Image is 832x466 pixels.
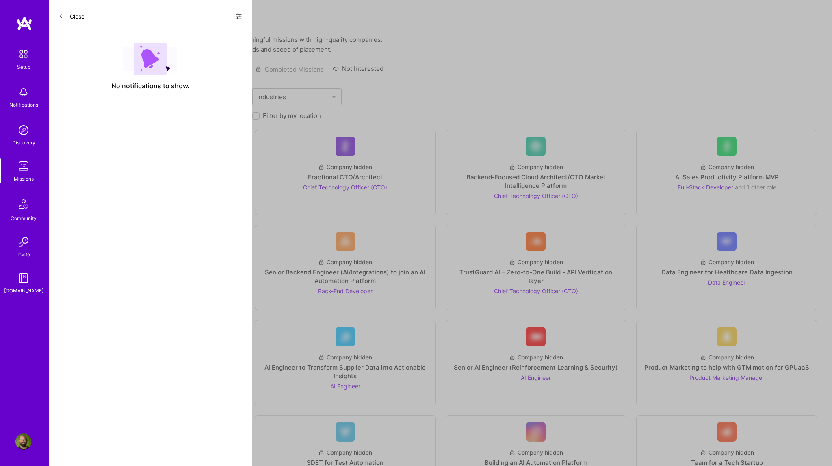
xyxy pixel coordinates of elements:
img: logo [16,16,32,31]
img: User Avatar [15,433,32,450]
img: guide book [15,270,32,286]
img: teamwork [15,158,32,174]
div: Setup [17,63,30,71]
img: setup [15,46,32,63]
div: [DOMAIN_NAME] [4,286,43,295]
div: Missions [14,174,34,183]
div: Community [11,214,37,222]
span: No notifications to show. [111,82,190,90]
a: User Avatar [13,433,34,450]
img: Invite [15,234,32,250]
img: Community [14,194,33,214]
div: Invite [17,250,30,259]
img: discovery [15,122,32,138]
img: empty [123,43,177,75]
div: Discovery [12,138,35,147]
button: Close [58,10,84,23]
